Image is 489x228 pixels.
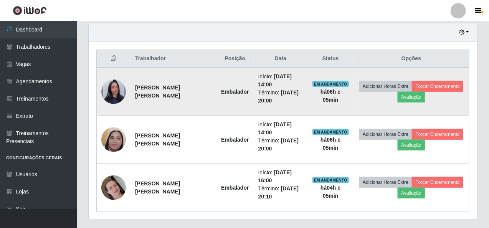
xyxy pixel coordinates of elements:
[101,70,126,114] img: 1743243818079.jpeg
[135,180,180,195] strong: [PERSON_NAME] [PERSON_NAME]
[354,50,469,68] th: Opções
[320,185,340,199] strong: há 04 h e 05 min
[398,140,425,150] button: Avaliação
[254,50,308,68] th: Data
[258,89,303,105] li: Término:
[258,137,303,153] li: Término:
[221,185,249,191] strong: Embalador
[359,129,412,140] button: Adicionar Horas Extra
[258,73,292,88] time: [DATE] 14:00
[135,132,180,147] strong: [PERSON_NAME] [PERSON_NAME]
[258,121,292,135] time: [DATE] 14:00
[221,89,249,95] strong: Embalador
[13,6,47,15] img: CoreUI Logo
[412,81,463,92] button: Forçar Encerramento
[398,92,425,102] button: Avaliação
[135,84,180,99] strong: [PERSON_NAME] [PERSON_NAME]
[101,166,126,210] img: 1694555706443.jpeg
[258,169,303,185] li: Início:
[101,112,126,167] img: 1739383182576.jpeg
[412,129,463,140] button: Forçar Encerramento
[320,137,340,151] strong: há 06 h e 05 min
[221,137,249,143] strong: Embalador
[412,177,463,188] button: Forçar Encerramento
[312,177,349,183] span: EM ANDAMENTO
[216,50,253,68] th: Posição
[131,50,216,68] th: Trabalhador
[258,73,303,89] li: Início:
[359,81,412,92] button: Adicionar Horas Extra
[359,177,412,188] button: Adicionar Horas Extra
[258,185,303,201] li: Término:
[307,50,354,68] th: Status
[258,121,303,137] li: Início:
[312,129,349,135] span: EM ANDAMENTO
[398,188,425,198] button: Avaliação
[258,169,292,183] time: [DATE] 16:00
[320,89,340,103] strong: há 06 h e 05 min
[312,81,349,87] span: EM ANDAMENTO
